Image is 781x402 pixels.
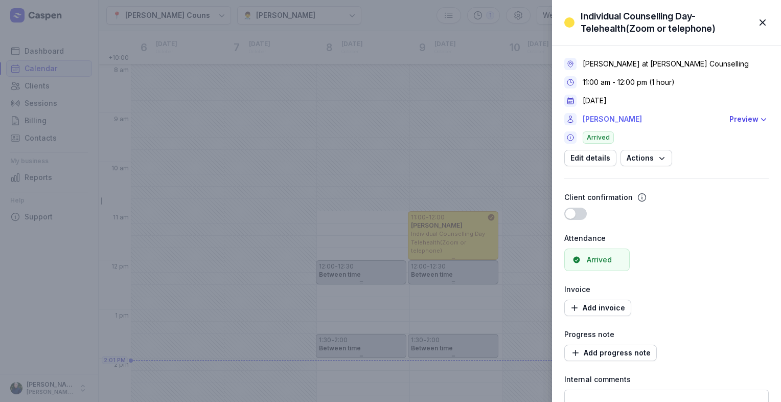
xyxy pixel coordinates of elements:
div: Progress note [564,328,769,341]
div: Individual Counselling Day- Telehealth(Zoom or telephone) [581,10,750,35]
span: Actions [627,152,666,164]
div: Preview [729,113,759,125]
button: Edit details [564,150,616,166]
span: Add invoice [570,302,625,314]
div: Internal comments [564,373,769,386]
button: Actions [621,150,672,166]
div: 11:00 am - 12:00 pm (1 hour) [583,77,675,87]
div: Arrived [587,255,612,265]
a: [PERSON_NAME] [583,113,723,125]
div: [DATE] [583,96,607,106]
div: [PERSON_NAME] at [PERSON_NAME] Counselling [583,59,749,69]
span: Edit details [570,152,610,164]
div: Attendance [564,232,769,244]
div: Invoice [564,283,769,296]
button: Preview [729,113,769,125]
span: Add progress note [570,347,651,359]
div: Client confirmation [564,191,633,204]
span: Arrived [583,131,614,144]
